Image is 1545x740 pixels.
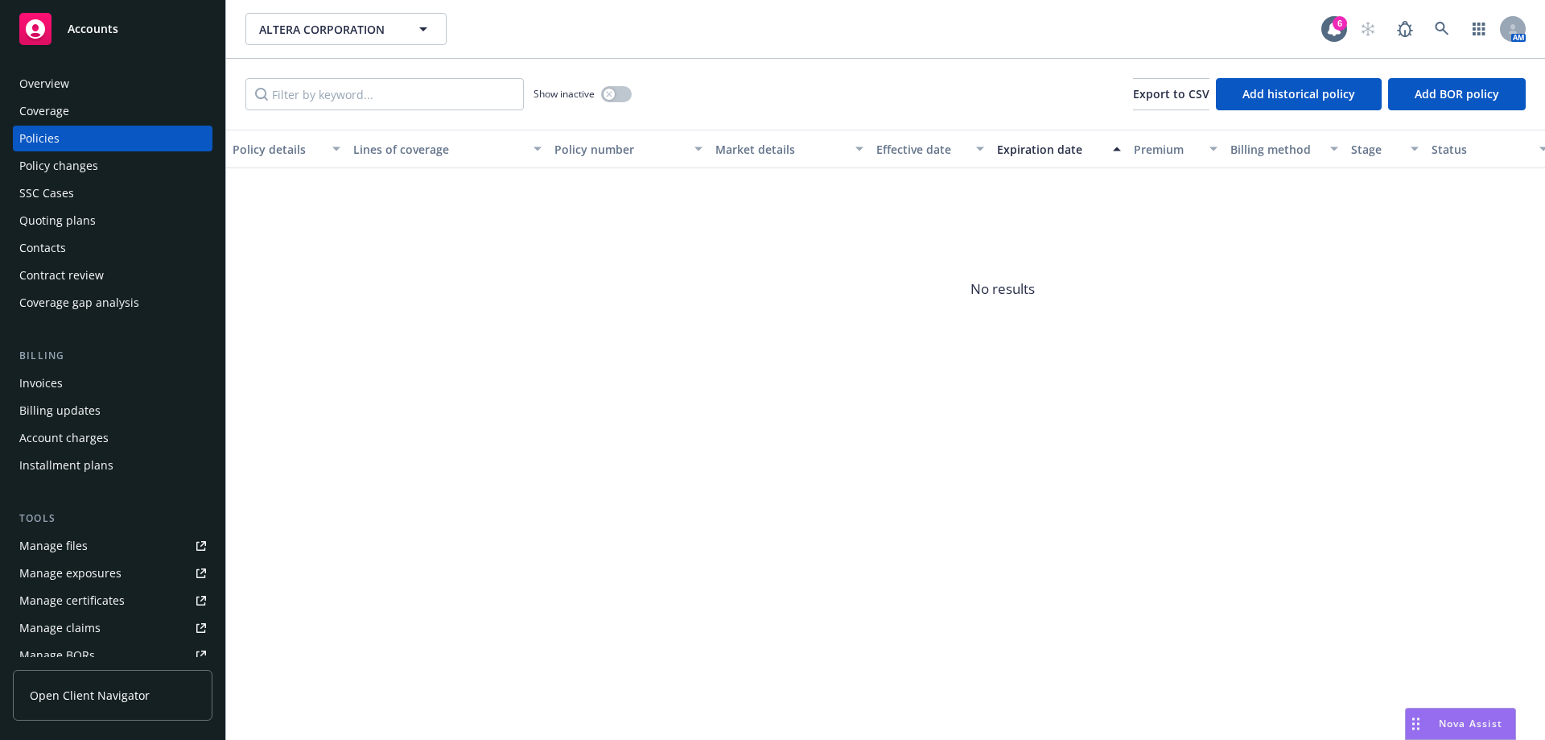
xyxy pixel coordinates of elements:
[13,235,212,261] a: Contacts
[1426,13,1458,45] a: Search
[1352,13,1384,45] a: Start snowing
[68,23,118,35] span: Accounts
[13,348,212,364] div: Billing
[13,370,212,396] a: Invoices
[1216,78,1382,110] button: Add historical policy
[13,180,212,206] a: SSC Cases
[13,453,212,478] a: Installment plans
[1406,709,1426,739] div: Drag to move
[19,290,139,316] div: Coverage gap analysis
[534,87,595,101] span: Show inactive
[13,615,212,641] a: Manage claims
[13,425,212,451] a: Account charges
[19,126,60,151] div: Policies
[13,263,212,288] a: Contract review
[19,71,69,97] div: Overview
[19,98,69,124] div: Coverage
[13,560,212,586] a: Manage exposures
[13,588,212,614] a: Manage certificates
[13,643,212,668] a: Manage BORs
[1230,141,1320,158] div: Billing method
[715,141,846,158] div: Market details
[13,98,212,124] a: Coverage
[245,78,524,110] input: Filter by keyword...
[19,643,95,668] div: Manage BORs
[13,511,212,527] div: Tools
[19,235,66,261] div: Contacts
[347,130,548,168] button: Lines of coverage
[19,560,122,586] div: Manage exposures
[554,141,685,158] div: Policy number
[13,208,212,234] a: Quoting plans
[19,370,63,396] div: Invoices
[13,126,212,151] a: Policies
[13,533,212,559] a: Manage files
[245,13,447,45] button: ALTERA CORPORATION
[1388,78,1526,110] button: Add BOR policy
[1439,717,1502,730] span: Nova Assist
[30,687,150,704] span: Open Client Navigator
[13,71,212,97] a: Overview
[1133,86,1209,101] span: Export to CSV
[997,141,1103,158] div: Expiration date
[991,130,1127,168] button: Expiration date
[1463,13,1495,45] a: Switch app
[13,6,212,52] a: Accounts
[1134,141,1200,158] div: Premium
[19,153,98,179] div: Policy changes
[13,153,212,179] a: Policy changes
[1389,13,1421,45] a: Report a Bug
[13,290,212,316] a: Coverage gap analysis
[1333,16,1347,31] div: 6
[1351,141,1401,158] div: Stage
[353,141,524,158] div: Lines of coverage
[19,180,74,206] div: SSC Cases
[19,208,96,234] div: Quoting plans
[1415,86,1499,101] span: Add BOR policy
[233,141,323,158] div: Policy details
[226,130,347,168] button: Policy details
[19,263,104,288] div: Contract review
[19,453,113,478] div: Installment plans
[1242,86,1355,101] span: Add historical policy
[709,130,870,168] button: Market details
[19,425,109,451] div: Account charges
[259,21,398,38] span: ALTERA CORPORATION
[19,398,101,424] div: Billing updates
[13,398,212,424] a: Billing updates
[1224,130,1345,168] button: Billing method
[19,615,101,641] div: Manage claims
[876,141,966,158] div: Effective date
[1127,130,1224,168] button: Premium
[1133,78,1209,110] button: Export to CSV
[19,588,125,614] div: Manage certificates
[19,533,88,559] div: Manage files
[1345,130,1425,168] button: Stage
[1432,141,1530,158] div: Status
[548,130,709,168] button: Policy number
[1405,708,1516,740] button: Nova Assist
[870,130,991,168] button: Effective date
